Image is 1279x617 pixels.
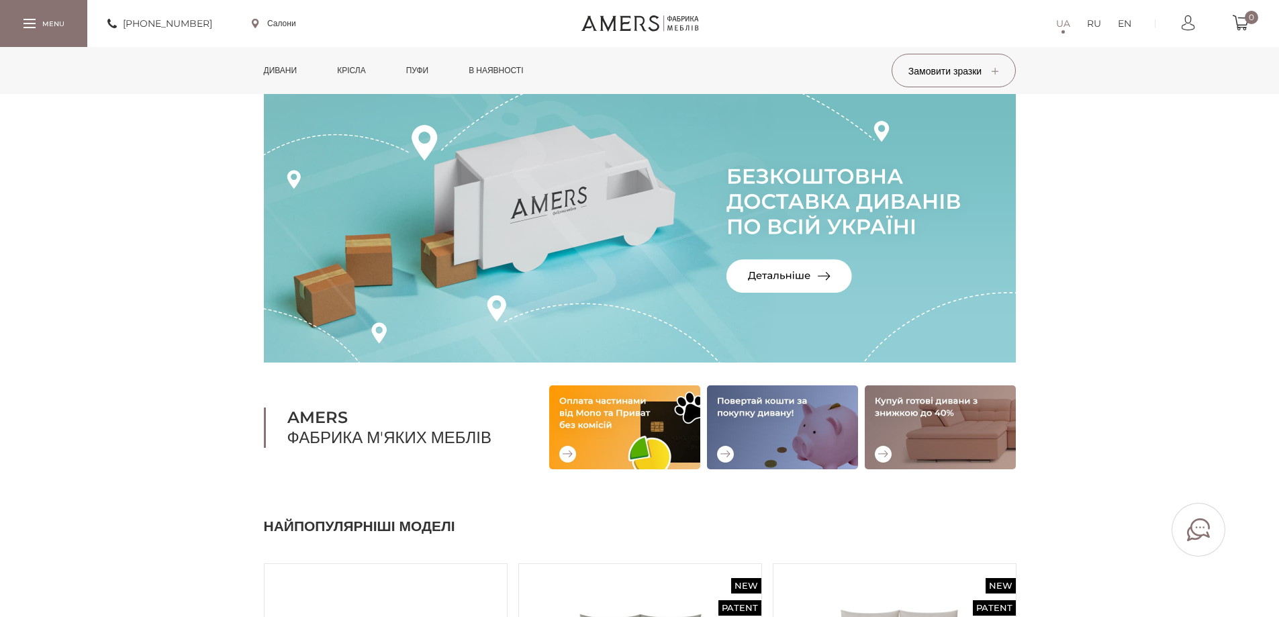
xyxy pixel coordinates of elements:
[1056,15,1070,32] a: UA
[549,385,700,469] img: Оплата частинами від Mono та Приват без комісій
[1118,15,1131,32] a: EN
[973,600,1016,616] span: Patent
[731,578,761,594] span: New
[707,385,858,469] img: Повертай кошти за покупку дивану
[986,578,1016,594] span: New
[252,17,296,30] a: Салони
[865,385,1016,469] img: Купуй готові дивани зі знижкою до 40%
[718,600,761,616] span: Patent
[459,47,533,94] a: в наявності
[327,47,375,94] a: Крісла
[287,408,516,428] b: AMERS
[908,65,998,77] span: Замовити зразки
[254,47,307,94] a: Дивани
[264,516,1016,536] h2: Найпопулярніші моделі
[396,47,439,94] a: Пуфи
[1245,11,1258,24] span: 0
[107,15,212,32] a: [PHONE_NUMBER]
[264,408,516,448] h1: Фабрика м'яких меблів
[892,54,1016,87] button: Замовити зразки
[1087,15,1101,32] a: RU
